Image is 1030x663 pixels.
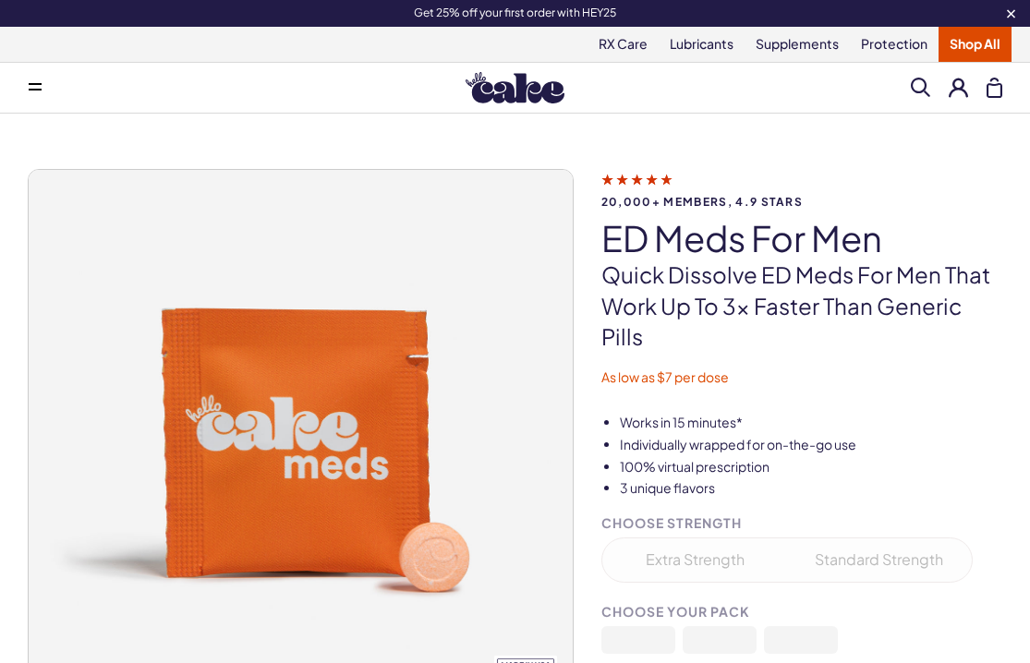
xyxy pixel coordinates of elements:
[620,458,1002,476] li: 100% virtual prescription
[939,27,1012,62] a: Shop All
[601,259,1002,353] p: Quick dissolve ED Meds for men that work up to 3x faster than generic pills
[466,72,564,103] img: Hello Cake
[620,414,1002,432] li: Works in 15 minutes*
[850,27,939,62] a: Protection
[601,368,1002,387] p: As low as $7 per dose
[601,171,1002,208] a: 20,000+ members, 4.9 stars
[620,436,1002,454] li: Individually wrapped for on-the-go use
[745,27,850,62] a: Supplements
[601,196,1002,208] span: 20,000+ members, 4.9 stars
[659,27,745,62] a: Lubricants
[588,27,659,62] a: RX Care
[601,219,1002,258] h1: ED Meds for Men
[620,479,1002,498] li: 3 unique flavors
